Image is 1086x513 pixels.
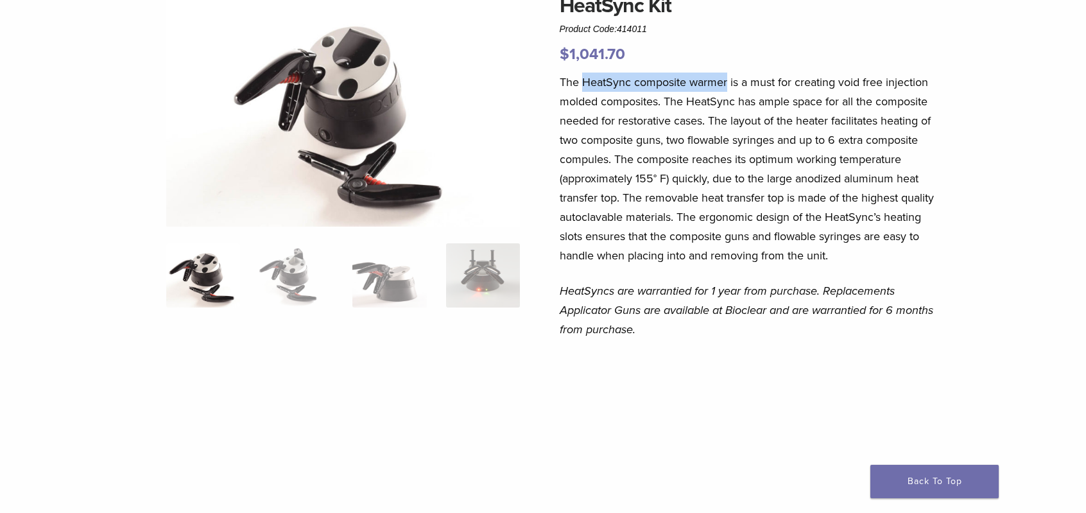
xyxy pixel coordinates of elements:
[560,73,937,265] p: The HeatSync composite warmer is a must for creating void free injection molded composites. The H...
[560,45,569,64] span: $
[560,284,933,336] em: HeatSyncs are warrantied for 1 year from purchase. Replacements Applicator Guns are available at ...
[617,24,647,34] span: 414011
[352,243,426,308] img: HeatSync Kit - Image 3
[560,24,647,34] span: Product Code:
[446,243,520,308] img: HeatSync Kit - Image 4
[166,243,240,308] img: HeatSync-Kit-4-324x324.jpg
[870,465,999,498] a: Back To Top
[560,45,625,64] bdi: 1,041.70
[259,243,333,308] img: HeatSync Kit - Image 2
